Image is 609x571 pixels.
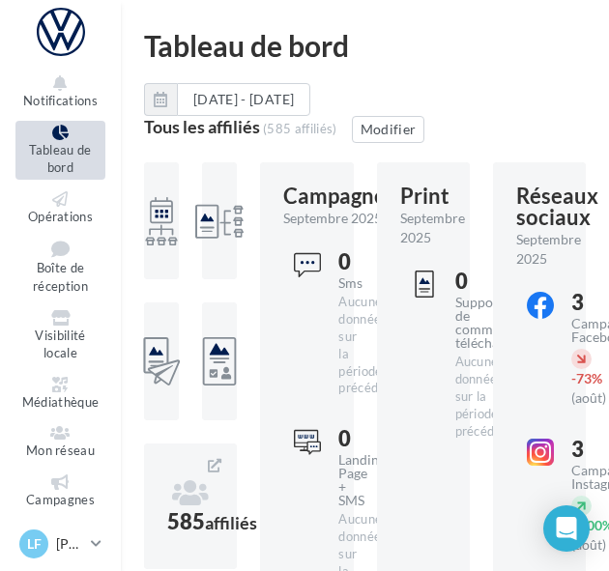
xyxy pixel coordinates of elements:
div: 0 [338,251,348,272]
div: Réseaux sociaux [516,186,598,228]
div: Support de communication téléchargé [455,296,494,350]
span: (août) [571,536,606,553]
span: Campagnes [26,492,95,507]
a: Campagnes [15,471,105,512]
button: [DATE] - [DATE] [144,83,310,116]
span: Opérations [28,209,93,224]
span: 73% [571,370,602,386]
div: (585 affiliés) [263,121,337,136]
div: Open Intercom Messenger [543,505,590,552]
p: [PERSON_NAME] [56,534,83,554]
div: Campagnes [283,186,395,207]
button: Modifier [352,116,425,143]
a: Tableau de bord [15,121,105,180]
a: Médiathèque [15,373,105,414]
span: septembre 2025 [516,230,606,269]
span: Visibilité locale [35,328,85,361]
div: 3 [571,292,585,313]
span: Médiathèque [22,394,100,410]
span: 585 [167,508,257,534]
a: Opérations [15,187,105,229]
span: affiliés [205,512,257,533]
div: Print [400,186,449,207]
a: Visibilité locale [15,306,105,365]
div: 0 [338,428,348,449]
div: 3 [571,439,585,460]
div: Aucune donnée sur la période précédente [338,294,348,397]
span: - [571,370,576,386]
div: Sms [338,276,348,290]
span: septembre 2025 [400,209,465,247]
span: Notifications [23,93,98,108]
button: [DATE] - [DATE] [177,83,310,116]
div: Landing Page + SMS [338,453,348,507]
div: Tous les affiliés [144,118,260,135]
a: Boîte de réception [15,236,105,298]
div: Tableau de bord [144,31,586,60]
span: septembre 2025 [283,209,382,228]
span: Boîte de réception [33,261,88,295]
div: Aucune donnée sur la période précédente [455,354,494,440]
button: Notifications [15,71,105,113]
span: Tableau de bord [29,142,91,176]
a: Mon réseau [15,421,105,463]
div: 0 [455,271,494,292]
a: LF [PERSON_NAME] [15,526,105,562]
span: Mon réseau [26,443,95,458]
div: Campagnes Instagram [571,464,585,491]
div: Campagnes Facebook [571,317,585,344]
span: (août) [571,389,606,406]
span: LF [27,534,42,554]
